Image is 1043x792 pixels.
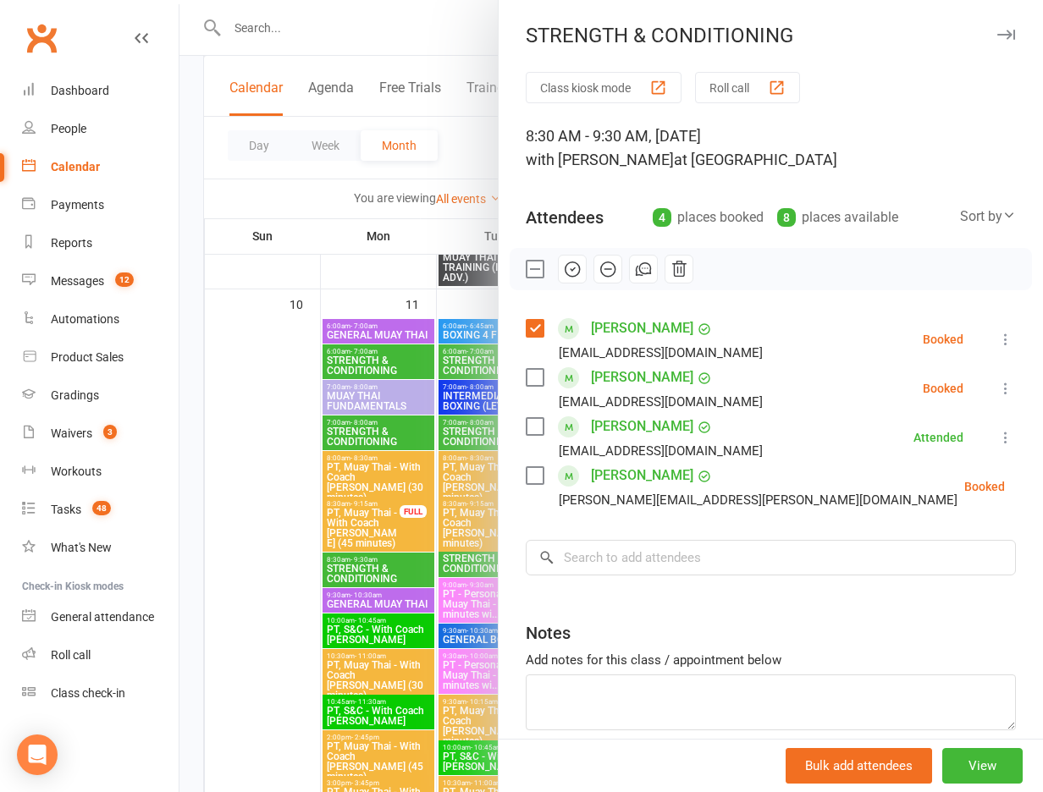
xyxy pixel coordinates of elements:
[22,72,179,110] a: Dashboard
[923,333,963,345] div: Booked
[22,262,179,300] a: Messages 12
[115,272,134,287] span: 12
[22,110,179,148] a: People
[103,425,117,439] span: 3
[51,350,124,364] div: Product Sales
[51,686,125,700] div: Class check-in
[559,342,763,364] div: [EMAIL_ADDRESS][DOMAIN_NAME]
[674,151,837,168] span: at [GEOGRAPHIC_DATA]
[960,206,1016,228] div: Sort by
[559,440,763,462] div: [EMAIL_ADDRESS][DOMAIN_NAME]
[51,465,102,478] div: Workouts
[22,415,179,453] a: Waivers 3
[92,501,111,515] span: 48
[591,364,693,391] a: [PERSON_NAME]
[526,650,1016,670] div: Add notes for this class / appointment below
[22,148,179,186] a: Calendar
[51,541,112,554] div: What's New
[22,674,179,712] a: Class kiosk mode
[22,338,179,377] a: Product Sales
[22,529,179,567] a: What's New
[964,481,1005,492] div: Booked
[591,413,693,440] a: [PERSON_NAME]
[51,122,86,135] div: People
[51,84,109,97] div: Dashboard
[51,426,92,440] div: Waivers
[51,648,91,662] div: Roll call
[923,382,963,394] div: Booked
[51,274,104,288] div: Messages
[559,489,957,511] div: [PERSON_NAME][EMAIL_ADDRESS][PERSON_NAME][DOMAIN_NAME]
[499,24,1043,47] div: STRENGTH & CONDITIONING
[653,206,764,229] div: places booked
[22,598,179,636] a: General attendance kiosk mode
[51,610,154,624] div: General attendance
[17,734,58,775] div: Open Intercom Messenger
[51,312,119,326] div: Automations
[591,462,693,489] a: [PERSON_NAME]
[591,315,693,342] a: [PERSON_NAME]
[22,491,179,529] a: Tasks 48
[51,503,81,516] div: Tasks
[526,621,571,645] div: Notes
[51,160,100,173] div: Calendar
[22,453,179,491] a: Workouts
[526,151,674,168] span: with [PERSON_NAME]
[22,377,179,415] a: Gradings
[22,186,179,224] a: Payments
[51,388,99,402] div: Gradings
[942,748,1023,784] button: View
[653,208,671,227] div: 4
[526,540,1016,575] input: Search to add attendees
[913,432,963,443] div: Attended
[786,748,932,784] button: Bulk add attendees
[777,206,898,229] div: places available
[695,72,800,103] button: Roll call
[526,206,604,229] div: Attendees
[526,72,682,103] button: Class kiosk mode
[559,391,763,413] div: [EMAIL_ADDRESS][DOMAIN_NAME]
[20,17,63,59] a: Clubworx
[22,636,179,674] a: Roll call
[22,224,179,262] a: Reports
[22,300,179,338] a: Automations
[526,124,1016,172] div: 8:30 AM - 9:30 AM, [DATE]
[51,236,92,250] div: Reports
[51,198,104,212] div: Payments
[777,208,796,227] div: 8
